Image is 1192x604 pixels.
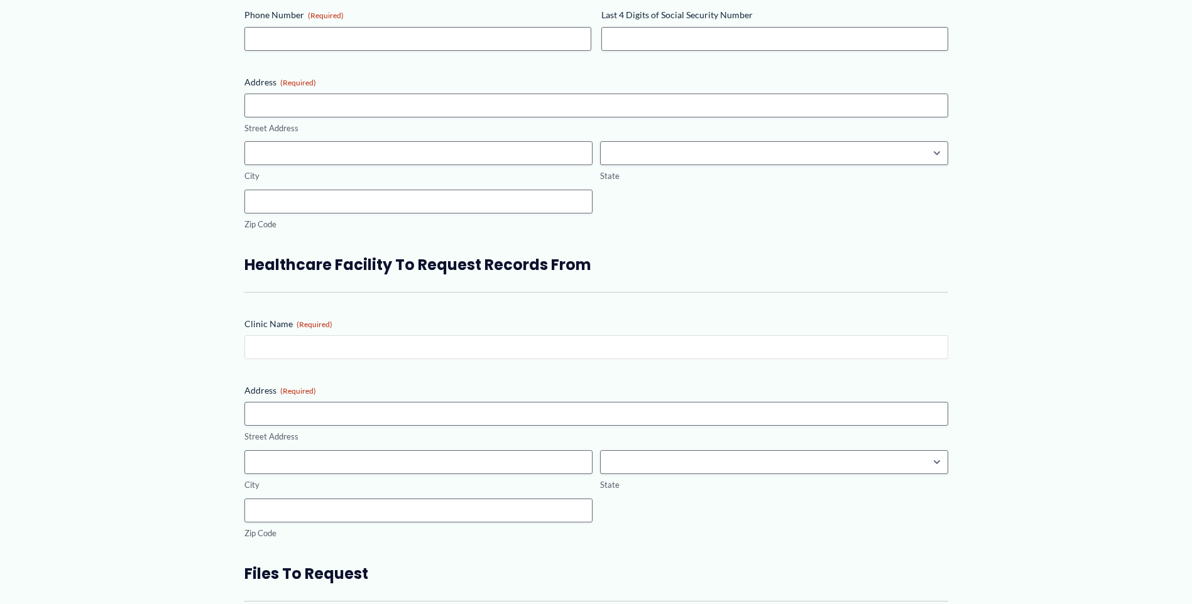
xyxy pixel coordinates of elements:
[280,386,316,396] span: (Required)
[244,527,593,539] label: Zip Code
[244,318,948,330] label: Clinic Name
[244,218,593,230] label: Zip Code
[244,479,593,491] label: City
[244,170,593,182] label: City
[244,431,948,443] label: Street Address
[244,384,316,397] legend: Address
[600,170,948,182] label: State
[308,11,344,20] span: (Required)
[600,479,948,491] label: State
[280,78,316,87] span: (Required)
[601,9,948,21] label: Last 4 Digits of Social Security Number
[244,76,316,89] legend: Address
[297,320,332,329] span: (Required)
[244,564,948,583] h3: Files to Request
[244,9,591,21] label: Phone Number
[244,122,948,134] label: Street Address
[244,255,948,274] h3: Healthcare Facility to request records from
